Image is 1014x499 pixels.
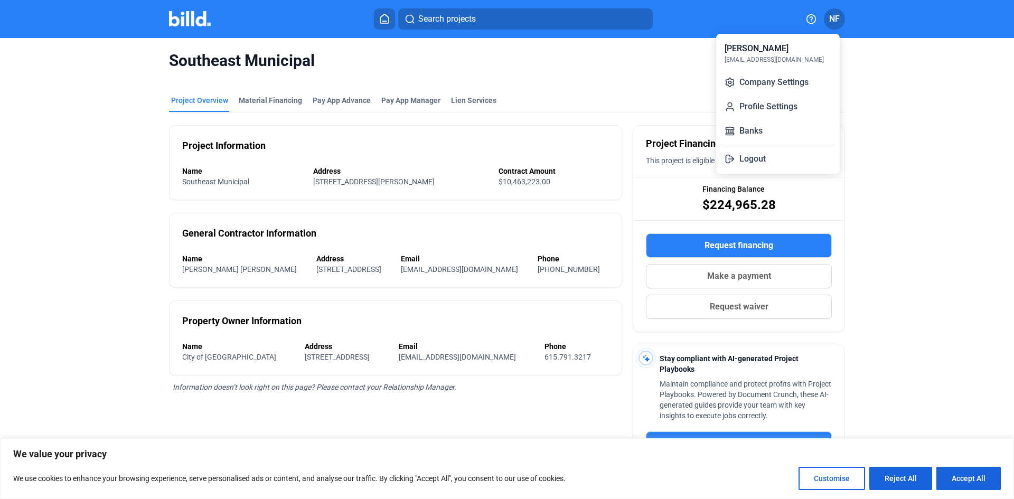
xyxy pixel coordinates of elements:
[799,467,865,490] button: Customise
[869,467,932,490] button: Reject All
[13,448,1001,460] p: We value your privacy
[720,148,835,170] button: Logout
[725,42,788,55] div: [PERSON_NAME]
[936,467,1001,490] button: Accept All
[720,72,835,93] button: Company Settings
[720,96,835,117] button: Profile Settings
[720,120,835,142] button: Banks
[13,472,566,485] p: We use cookies to enhance your browsing experience, serve personalised ads or content, and analys...
[725,55,824,64] div: [EMAIL_ADDRESS][DOMAIN_NAME]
